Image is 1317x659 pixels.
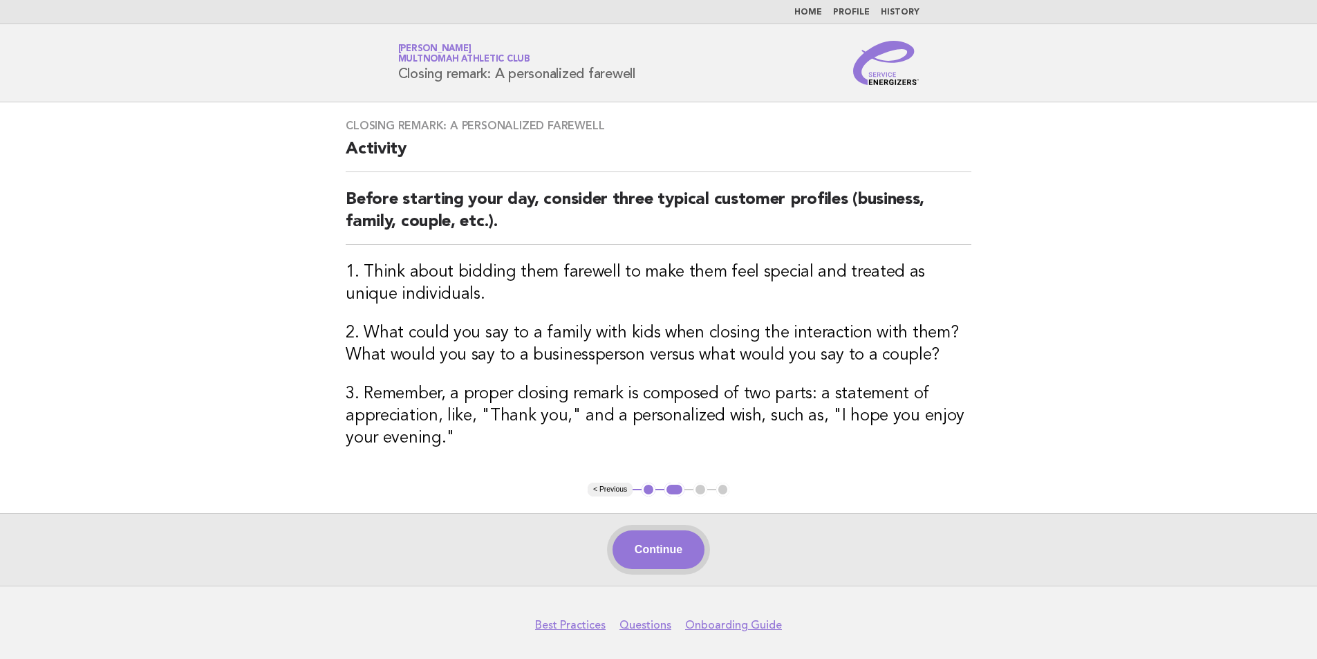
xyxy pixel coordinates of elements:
a: History [881,8,919,17]
span: Multnomah Athletic Club [398,55,530,64]
h1: Closing remark: A personalized farewell [398,45,635,81]
a: [PERSON_NAME]Multnomah Athletic Club [398,44,530,64]
h3: Closing remark: A personalized farewell [346,119,971,133]
button: Continue [613,530,704,569]
a: Questions [619,618,671,632]
a: Home [794,8,822,17]
h3: 3. Remember, a proper closing remark is composed of two parts: a statement of appreciation, like,... [346,383,971,449]
a: Profile [833,8,870,17]
button: < Previous [588,483,633,496]
a: Best Practices [535,618,606,632]
h3: 1. Think about bidding them farewell to make them feel special and treated as unique individuals. [346,261,971,306]
button: 2 [664,483,684,496]
button: 1 [642,483,655,496]
h3: 2. What could you say to a family with kids when closing the interaction with them? What would yo... [346,322,971,366]
img: Service Energizers [853,41,919,85]
a: Onboarding Guide [685,618,782,632]
h2: Activity [346,138,971,172]
h2: Before starting your day, consider three typical customer profiles (business, family, couple, etc.). [346,189,971,245]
